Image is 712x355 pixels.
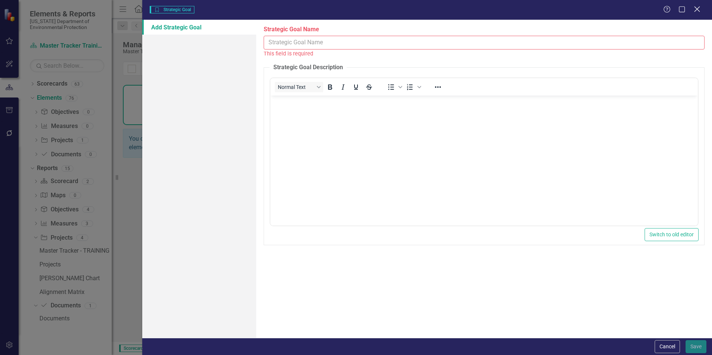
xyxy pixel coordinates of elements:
input: Strategic Goal Name [264,36,705,49]
iframe: Rich Text Area [270,96,698,226]
button: Block Normal Text [275,82,323,92]
button: Strikethrough [363,82,375,92]
legend: Strategic Goal Description [270,63,347,72]
span: Normal Text [278,84,314,90]
button: Italic [337,82,349,92]
span: Strategic Goal [150,6,194,13]
button: Save [686,340,706,353]
label: Strategic Goal Name [264,25,705,34]
button: Switch to old editor [645,228,699,241]
button: Bold [324,82,336,92]
div: This field is required [264,49,705,58]
button: Underline [350,82,362,92]
div: Numbered list [404,82,422,92]
div: Bullet list [385,82,403,92]
button: Reveal or hide additional toolbar items [432,82,444,92]
a: Add Strategic Goal [142,20,256,35]
button: Cancel [655,340,680,353]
